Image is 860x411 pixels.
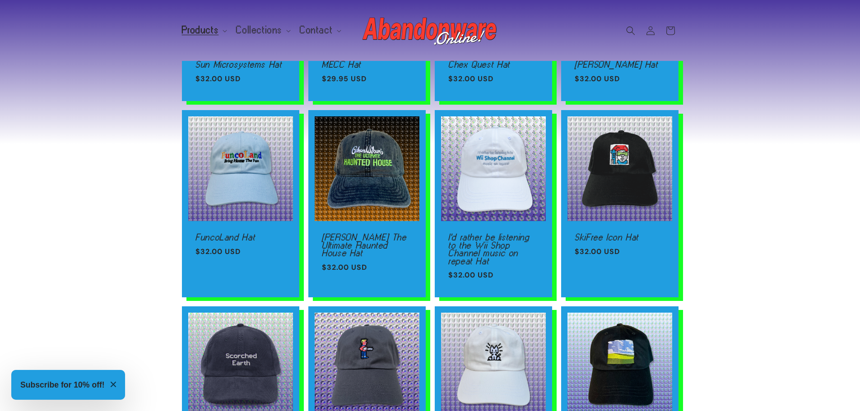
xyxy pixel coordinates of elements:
[322,60,412,69] a: MECC Hat
[294,21,345,40] summary: Contact
[448,60,539,69] a: Chex Quest Hat
[182,26,219,34] span: Products
[363,13,498,49] img: Abandonware
[621,21,641,41] summary: Search
[575,233,665,241] a: SkiFree Icon Hat
[322,233,412,257] a: [PERSON_NAME] The Ultimate Haunted House Hat
[359,9,501,52] a: Abandonware
[195,60,286,69] a: Sun Microsystems Hat
[236,26,282,34] span: Collections
[575,60,665,69] a: [PERSON_NAME] Hat
[195,233,286,241] a: FuncoLand Hat
[177,21,231,40] summary: Products
[231,21,294,40] summary: Collections
[448,233,539,265] a: I'd rather be listening to the Wii Shop Channel music on repeat Hat
[300,26,333,34] span: Contact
